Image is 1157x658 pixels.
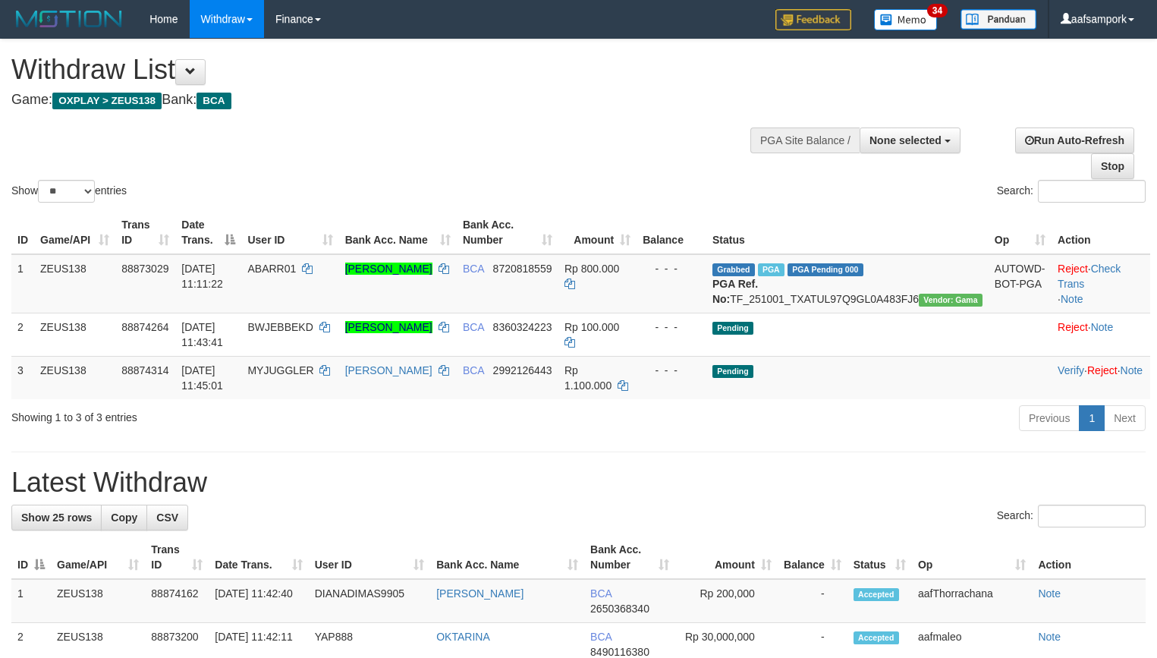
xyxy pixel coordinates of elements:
[430,536,584,579] th: Bank Acc. Name: activate to sort column ascending
[111,512,137,524] span: Copy
[758,263,784,276] span: Marked by aafnoeunsreypich
[11,313,34,356] td: 2
[750,128,860,153] div: PGA Site Balance /
[706,211,989,254] th: Status
[345,321,432,333] a: [PERSON_NAME]
[590,603,649,615] span: Copy 2650368340 to clipboard
[11,55,756,85] h1: Withdraw List
[209,579,308,623] td: [DATE] 11:42:40
[101,505,147,530] a: Copy
[1052,356,1150,399] td: · ·
[643,320,700,335] div: - - -
[51,536,145,579] th: Game/API: activate to sort column ascending
[989,254,1052,313] td: AUTOWD-BOT-PGA
[997,505,1146,527] label: Search:
[712,365,753,378] span: Pending
[1087,364,1118,376] a: Reject
[345,263,432,275] a: [PERSON_NAME]
[1038,180,1146,203] input: Search:
[11,211,34,254] th: ID
[209,536,308,579] th: Date Trans.: activate to sort column ascending
[52,93,162,109] span: OXPLAY > ZEUS138
[34,211,115,254] th: Game/API: activate to sort column ascending
[247,364,313,376] span: MYJUGGLER
[1052,254,1150,313] td: · ·
[775,9,851,30] img: Feedback.jpg
[11,404,470,425] div: Showing 1 to 3 of 3 entries
[712,263,755,276] span: Grabbed
[493,364,552,376] span: Copy 2992126443 to clipboard
[457,211,558,254] th: Bank Acc. Number: activate to sort column ascending
[912,536,1032,579] th: Op: activate to sort column ascending
[1032,536,1146,579] th: Action
[34,313,115,356] td: ZEUS138
[121,364,168,376] span: 88874314
[181,263,223,290] span: [DATE] 11:11:22
[960,9,1036,30] img: panduan.png
[145,536,209,579] th: Trans ID: activate to sort column ascending
[860,128,960,153] button: None selected
[1052,313,1150,356] td: ·
[11,356,34,399] td: 3
[339,211,457,254] th: Bank Acc. Name: activate to sort column ascending
[869,134,942,146] span: None selected
[11,8,127,30] img: MOTION_logo.png
[11,536,51,579] th: ID: activate to sort column descending
[778,579,847,623] td: -
[175,211,241,254] th: Date Trans.: activate to sort column descending
[463,263,484,275] span: BCA
[854,588,899,601] span: Accepted
[1015,128,1134,153] a: Run Auto-Refresh
[493,263,552,275] span: Copy 8720818559 to clipboard
[874,9,938,30] img: Button%20Memo.svg
[436,587,523,600] a: [PERSON_NAME]
[156,512,178,524] span: CSV
[21,512,92,524] span: Show 25 rows
[1104,405,1146,431] a: Next
[1058,263,1121,290] a: Check Trans
[493,321,552,333] span: Copy 8360324223 to clipboard
[11,505,102,530] a: Show 25 rows
[997,180,1146,203] label: Search:
[181,321,223,348] span: [DATE] 11:43:41
[121,321,168,333] span: 88874264
[345,364,432,376] a: [PERSON_NAME]
[309,536,430,579] th: User ID: activate to sort column ascending
[912,579,1032,623] td: aafThorrachana
[247,263,296,275] span: ABARR01
[1079,405,1105,431] a: 1
[247,321,313,333] span: BWJEBBEKD
[854,631,899,644] span: Accepted
[1038,631,1061,643] a: Note
[590,646,649,658] span: Copy 8490116380 to clipboard
[675,579,778,623] td: Rp 200,000
[637,211,706,254] th: Balance
[675,536,778,579] th: Amount: activate to sort column ascending
[1052,211,1150,254] th: Action
[643,261,700,276] div: - - -
[1038,587,1061,600] a: Note
[309,579,430,623] td: DIANADIMAS9905
[1058,364,1084,376] a: Verify
[463,321,484,333] span: BCA
[590,631,612,643] span: BCA
[51,579,145,623] td: ZEUS138
[1121,364,1143,376] a: Note
[643,363,700,378] div: - - -
[146,505,188,530] a: CSV
[712,322,753,335] span: Pending
[1058,263,1088,275] a: Reject
[590,587,612,600] span: BCA
[1091,321,1114,333] a: Note
[121,263,168,275] span: 88873029
[788,263,863,276] span: PGA Pending
[564,321,619,333] span: Rp 100.000
[34,356,115,399] td: ZEUS138
[11,579,51,623] td: 1
[181,364,223,392] span: [DATE] 11:45:01
[1019,405,1080,431] a: Previous
[241,211,338,254] th: User ID: activate to sort column ascending
[11,254,34,313] td: 1
[778,536,847,579] th: Balance: activate to sort column ascending
[1038,505,1146,527] input: Search:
